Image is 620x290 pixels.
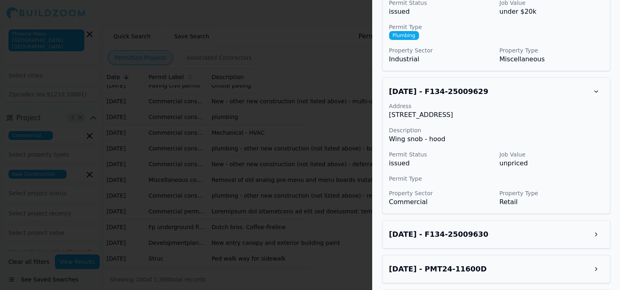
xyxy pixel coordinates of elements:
p: Property Type [499,46,603,54]
h3: [DATE] - F134-25009629 [389,86,488,97]
p: Description [389,126,603,134]
p: Wing snob - hood [389,134,603,144]
p: Property Sector [389,189,493,197]
p: Commercial [389,197,493,207]
p: issued [389,7,493,17]
p: Miscellaneous [499,54,603,64]
p: Address [389,102,603,110]
p: under $20k [499,7,603,17]
h3: [DATE] - PMT24-11600D [389,263,487,275]
p: Permit Type [389,175,603,183]
h3: [DATE] - F134-25009630 [389,229,488,240]
p: Job Value [499,150,603,159]
span: Plumbing [389,31,419,40]
p: Industrial [389,54,493,64]
p: [STREET_ADDRESS] [389,110,603,120]
p: issued [389,159,493,168]
p: unpriced [499,159,603,168]
p: Permit Type [389,23,603,31]
p: Permit Status [389,150,493,159]
p: Property Sector [389,46,493,54]
p: Property Type [499,189,603,197]
p: Retail [499,197,603,207]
